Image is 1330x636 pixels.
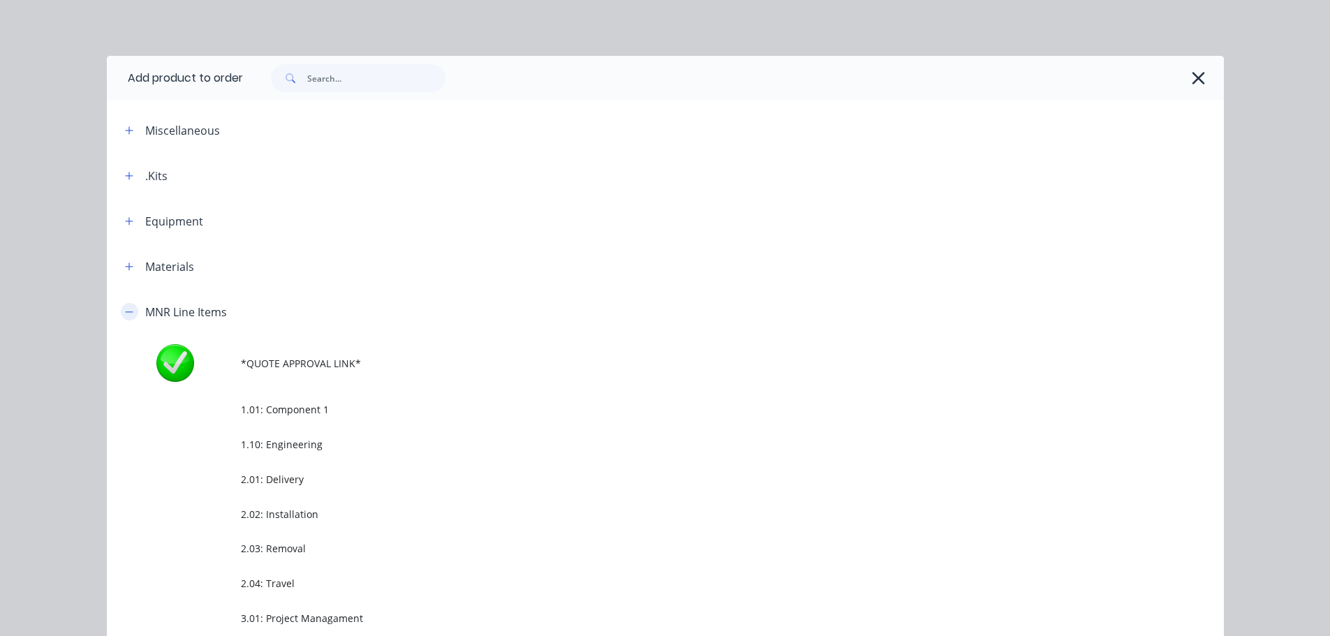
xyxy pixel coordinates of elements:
[241,541,1027,556] span: 2.03: Removal
[241,402,1027,417] span: 1.01: Component 1
[145,304,227,320] div: MNR Line Items
[145,258,194,275] div: Materials
[307,64,445,92] input: Search...
[241,356,1027,371] span: *QUOTE APPROVAL LINK*
[145,168,168,184] div: .Kits
[241,576,1027,591] span: 2.04: Travel
[145,122,220,139] div: Miscellaneous
[241,437,1027,452] span: 1.10: Engineering
[241,472,1027,487] span: 2.01: Delivery
[145,213,203,230] div: Equipment
[107,56,243,101] div: Add product to order
[241,507,1027,522] span: 2.02: Installation
[241,611,1027,626] span: 3.01: Project Managament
